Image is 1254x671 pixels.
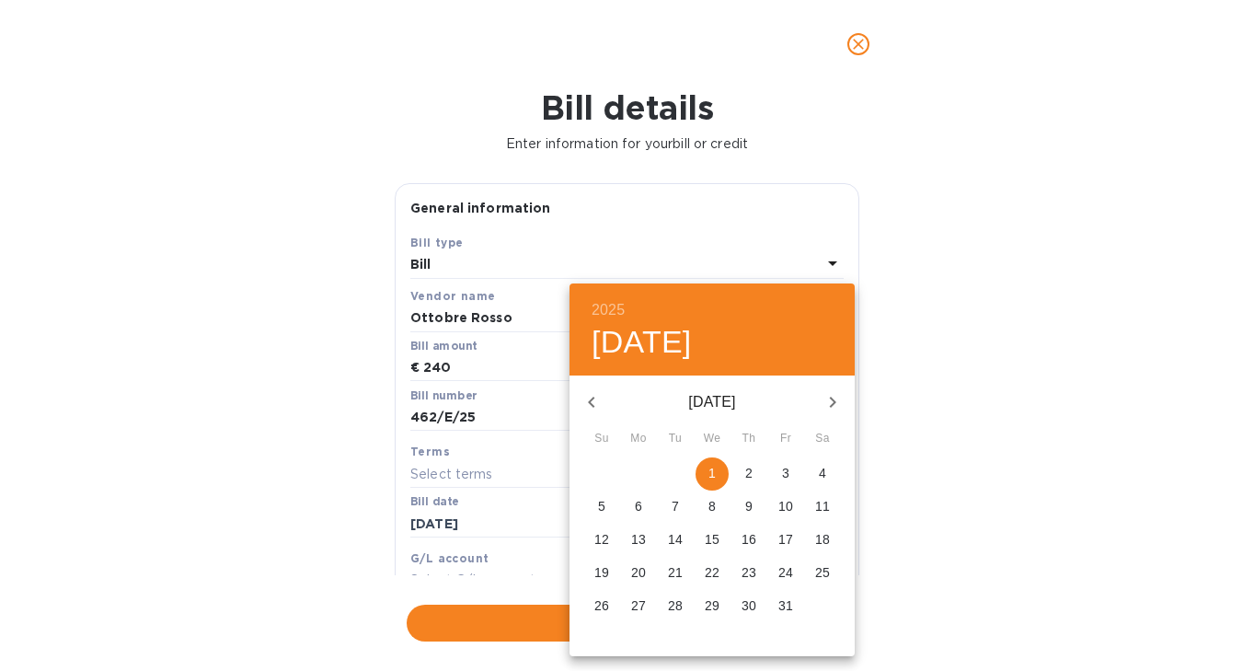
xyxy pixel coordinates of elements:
[778,530,793,549] p: 17
[742,563,756,582] p: 23
[631,596,646,615] p: 27
[705,596,719,615] p: 29
[778,596,793,615] p: 31
[659,590,692,623] button: 28
[705,530,719,549] p: 15
[696,557,729,590] button: 22
[769,557,802,590] button: 24
[769,590,802,623] button: 31
[622,430,655,448] span: Mo
[815,497,830,515] p: 11
[732,590,765,623] button: 30
[594,563,609,582] p: 19
[622,590,655,623] button: 27
[696,457,729,491] button: 1
[806,524,839,557] button: 18
[668,596,683,615] p: 28
[732,557,765,590] button: 23
[806,430,839,448] span: Sa
[732,491,765,524] button: 9
[806,457,839,491] button: 4
[782,464,789,482] p: 3
[815,563,830,582] p: 25
[815,530,830,549] p: 18
[732,430,765,448] span: Th
[594,530,609,549] p: 12
[696,524,729,557] button: 15
[585,590,618,623] button: 26
[585,430,618,448] span: Su
[635,497,642,515] p: 6
[742,596,756,615] p: 30
[708,497,716,515] p: 8
[806,491,839,524] button: 11
[732,524,765,557] button: 16
[668,530,683,549] p: 14
[598,497,605,515] p: 5
[696,430,729,448] span: We
[585,557,618,590] button: 19
[742,530,756,549] p: 16
[622,557,655,590] button: 20
[696,590,729,623] button: 29
[668,563,683,582] p: 21
[672,497,679,515] p: 7
[622,524,655,557] button: 13
[622,491,655,524] button: 6
[769,524,802,557] button: 17
[705,563,719,582] p: 22
[696,491,729,524] button: 8
[631,530,646,549] p: 13
[806,557,839,590] button: 25
[769,430,802,448] span: Fr
[631,563,646,582] p: 20
[659,524,692,557] button: 14
[585,491,618,524] button: 5
[745,497,753,515] p: 9
[778,563,793,582] p: 24
[592,297,625,323] button: 2025
[659,557,692,590] button: 21
[659,430,692,448] span: Tu
[614,391,811,413] p: [DATE]
[585,524,618,557] button: 12
[778,497,793,515] p: 10
[769,491,802,524] button: 10
[769,457,802,491] button: 3
[708,464,716,482] p: 1
[732,457,765,491] button: 2
[659,491,692,524] button: 7
[745,464,753,482] p: 2
[592,323,692,362] button: [DATE]
[594,596,609,615] p: 26
[819,464,826,482] p: 4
